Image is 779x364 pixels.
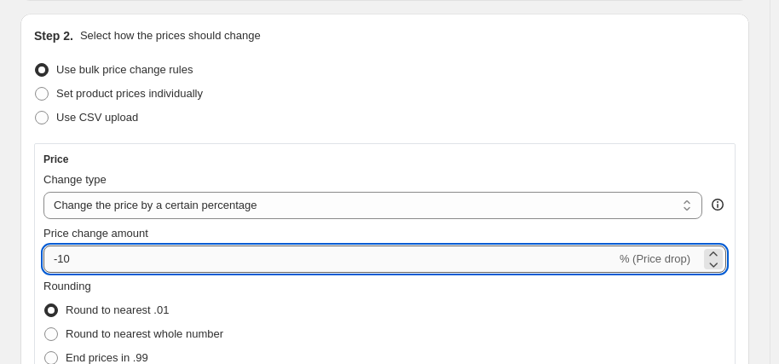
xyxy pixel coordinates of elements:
h2: Step 2. [34,27,73,44]
p: Select how the prices should change [80,27,261,44]
span: Round to nearest whole number [66,327,223,340]
span: Use CSV upload [56,111,138,124]
span: Rounding [43,280,91,292]
span: End prices in .99 [66,351,148,364]
span: Change type [43,173,107,186]
span: Round to nearest .01 [66,303,169,316]
span: % (Price drop) [620,252,690,265]
div: help [709,196,726,213]
span: Set product prices individually [56,87,203,100]
span: Price change amount [43,227,148,240]
span: Use bulk price change rules [56,63,193,76]
h3: Price [43,153,68,166]
input: -15 [43,246,616,273]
